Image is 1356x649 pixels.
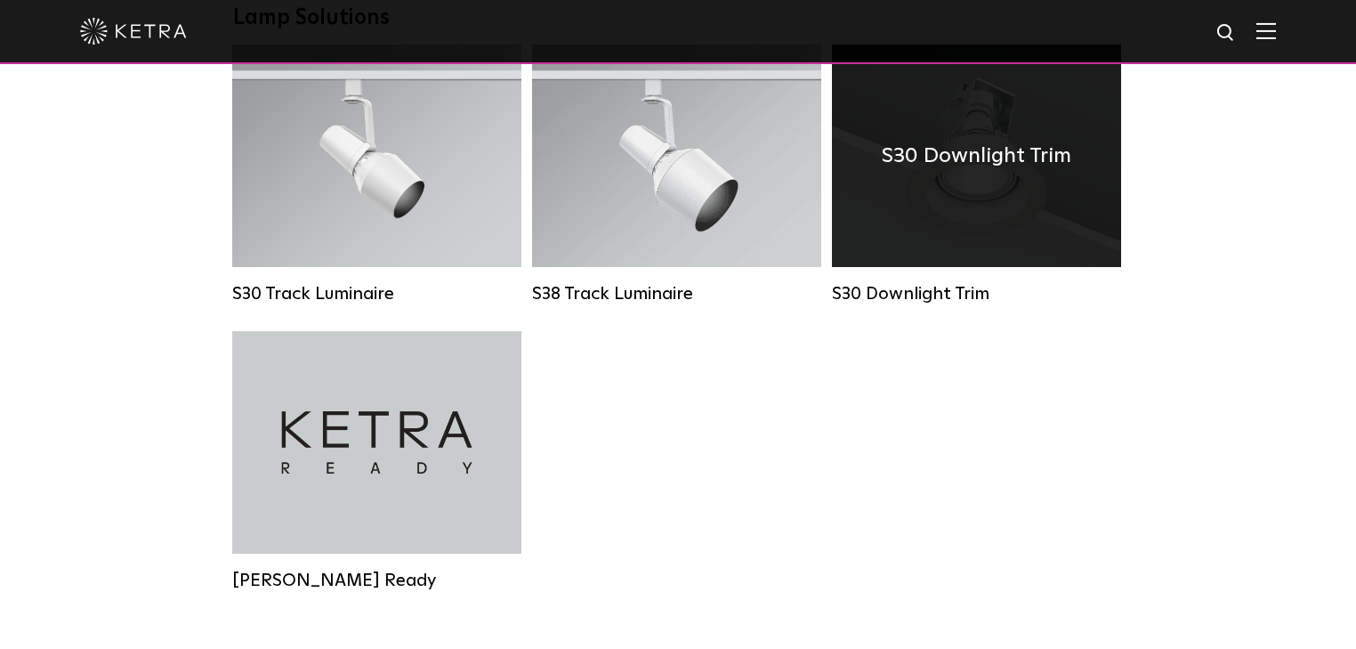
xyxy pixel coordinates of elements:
a: S38 Track Luminaire Lumen Output:1100Colors:White / BlackBeam Angles:10° / 25° / 40° / 60°Wattage... [532,45,821,304]
div: S38 Track Luminaire [532,283,821,304]
img: search icon [1215,22,1238,45]
img: Hamburger%20Nav.svg [1256,22,1276,39]
div: [PERSON_NAME] Ready [232,570,521,591]
h4: S30 Downlight Trim [882,139,1071,173]
img: ketra-logo-2019-white [80,18,187,45]
a: S30 Track Luminaire Lumen Output:1100Colors:White / BlackBeam Angles:15° / 25° / 40° / 60° / 90°W... [232,45,521,304]
a: [PERSON_NAME] Ready [PERSON_NAME] Ready [232,331,521,591]
div: S30 Track Luminaire [232,283,521,304]
a: S30 Downlight Trim S30 Downlight Trim [832,45,1121,304]
div: S30 Downlight Trim [832,283,1121,304]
